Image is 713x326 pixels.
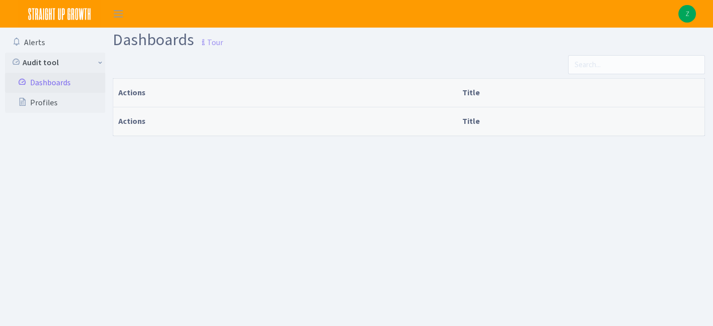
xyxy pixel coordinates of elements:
[678,5,696,23] img: Zach Belous
[678,5,696,23] a: Z
[5,53,105,73] a: Audit tool
[458,107,705,135] th: Title
[113,32,223,51] h1: Dashboards
[5,33,105,53] a: Alerts
[197,34,223,51] small: Tour
[106,6,131,22] button: Toggle navigation
[5,73,105,93] a: Dashboards
[194,29,223,50] a: Tour
[113,78,458,107] th: Actions
[458,78,705,107] th: Title
[113,107,458,135] th: Actions
[568,55,705,74] input: Search...
[5,93,105,113] a: Profiles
